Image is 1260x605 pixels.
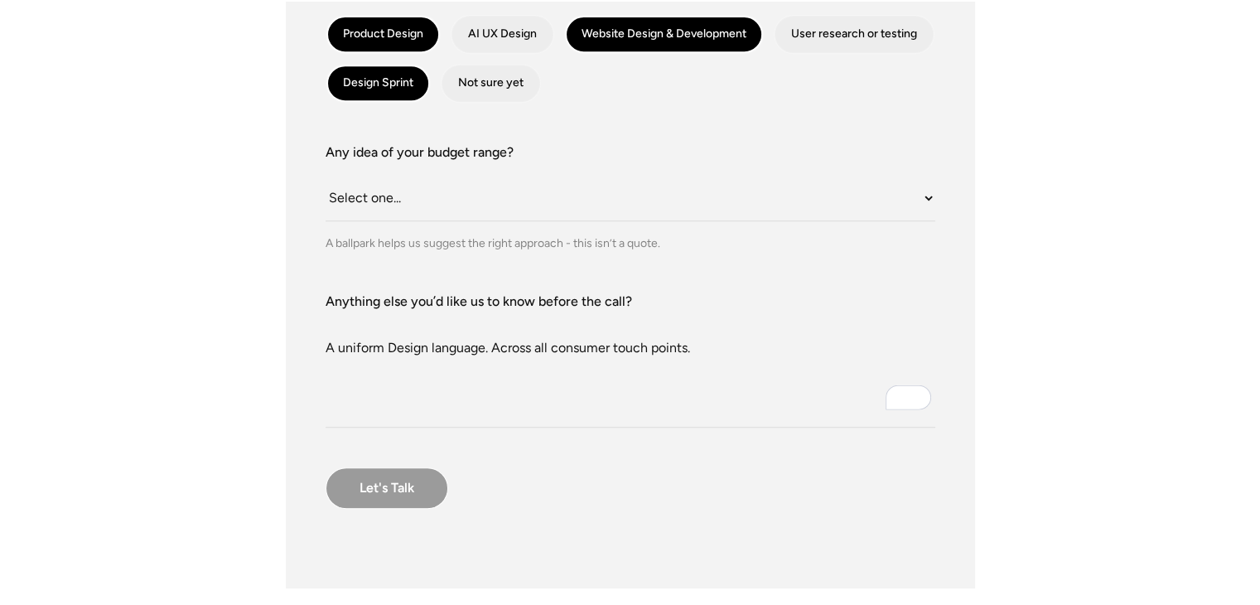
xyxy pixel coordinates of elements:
label: Any idea of your budget range? [326,143,935,162]
label: Anything else you’d like us to know before the call? [326,292,935,312]
div: A ballpark helps us suggest the right approach - this isn’t a quote. [326,235,935,252]
input: Let's Talk [326,467,448,509]
textarea: To enrich screen reader interactions, please activate Accessibility in Grammarly extension settings [326,312,935,428]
